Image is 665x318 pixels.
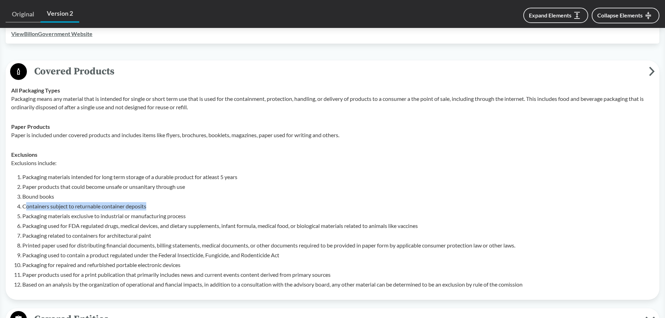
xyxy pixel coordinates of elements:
strong: All Packaging Types [11,87,60,94]
li: Packaging for repaired and refurbished portable electronic devices [22,261,654,269]
p: Packaging means any material that is intended for single or short term use that is used for the c... [11,95,654,111]
button: Collapse Elements [592,8,659,23]
span: Covered Products [27,64,649,79]
p: Exclusions include: [11,159,654,167]
li: Packaging materials exclusive to industrial or manufacturing process [22,212,654,220]
a: Original [6,6,40,22]
li: Packaging related to containers for architectural paint [22,231,654,240]
li: Paper products used for a print publication that primarily includes news and current events conte... [22,271,654,279]
li: Packaging used to contain a product regulated under the Federal Insecticide, Fungicide, and Roden... [22,251,654,259]
li: Packaging materials intended for long term storage of a durable product for atleast 5 years [22,173,654,181]
button: Expand Elements [523,8,588,23]
li: Packaging used for FDA regulated drugs, medical devices, and dietary supplements, infant formula,... [22,222,654,230]
li: Paper products that could become unsafe or unsanitary through use [22,183,654,191]
a: Version 2 [40,6,79,23]
button: Covered Products [8,63,657,81]
li: Based on an analysis by the organization of operational and fiancial impacts, in addition to a co... [22,280,654,289]
li: Containers subject to returnable container deposits [22,202,654,210]
strong: Exclusions [11,151,37,158]
a: ViewBillonGovernment Website [11,30,93,37]
strong: Paper Products [11,123,50,130]
li: Bound books [22,192,654,201]
p: Paper is included under covered products and includes items like flyers, brochures, booklets, mag... [11,131,654,139]
li: Printed paper used for distributing financial documents, billing statements, medical documents, o... [22,241,654,250]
